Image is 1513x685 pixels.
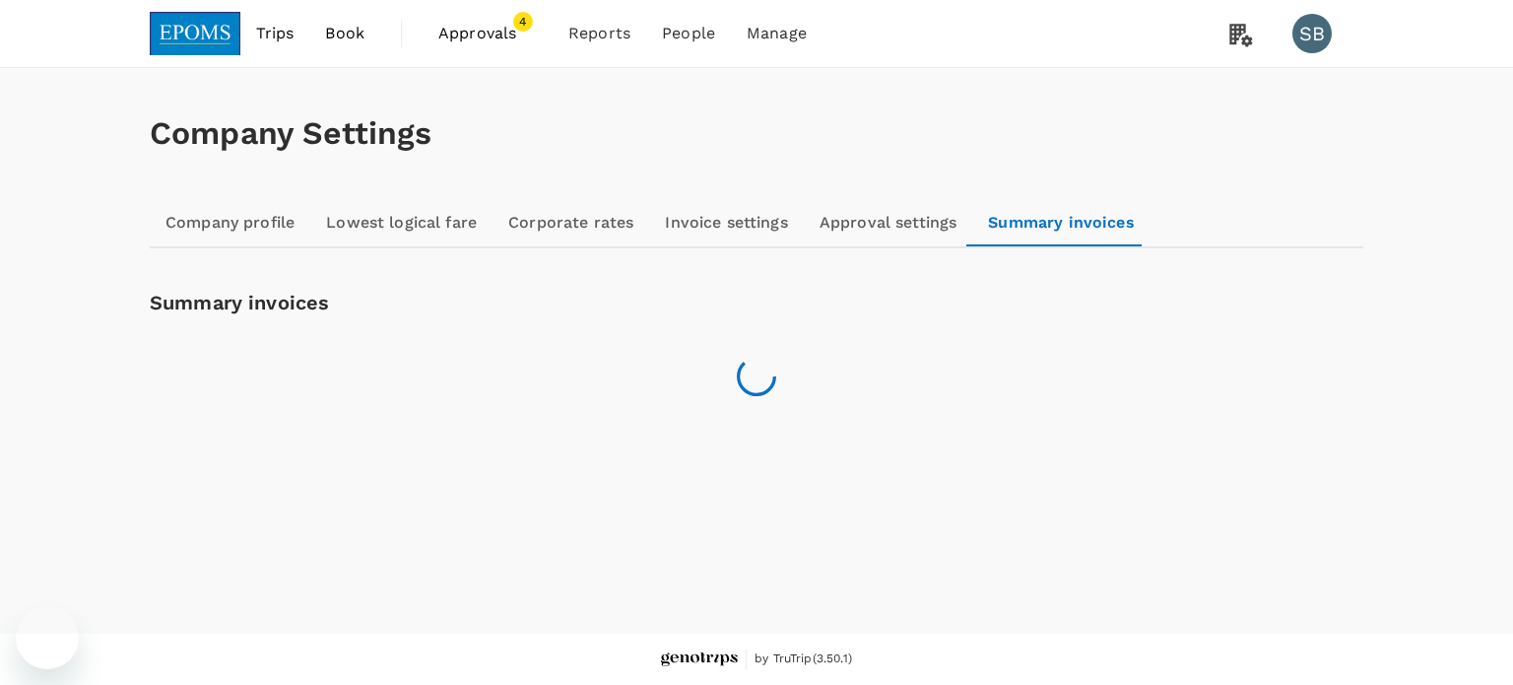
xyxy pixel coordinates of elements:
a: Corporate rates [493,199,649,246]
div: SB [1292,14,1332,53]
p: Summary invoices [150,288,329,317]
span: People [662,22,715,45]
a: Approval settings [804,199,973,246]
a: Company profile [150,199,310,246]
span: Manage [747,22,807,45]
h1: Company Settings [150,115,1363,152]
span: Reports [568,22,630,45]
span: Approvals [438,22,537,45]
a: Invoice settings [649,199,803,246]
a: Summary invoices [972,199,1150,246]
span: Trips [256,22,295,45]
span: by TruTrip ( 3.50.1 ) [755,650,852,669]
img: EPOMS SDN BHD [150,12,240,55]
a: Lowest logical fare [310,199,493,246]
iframe: Button to launch messaging window [16,606,79,669]
span: Book [325,22,364,45]
img: Genotrips - EPOMS [661,652,738,667]
span: 4 [513,12,533,32]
